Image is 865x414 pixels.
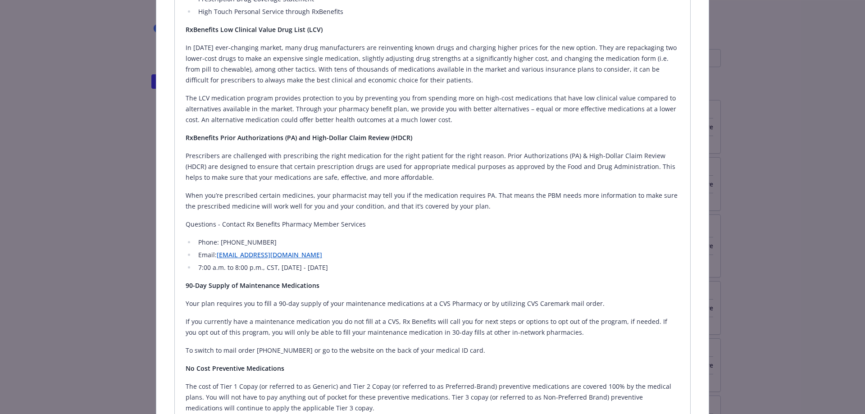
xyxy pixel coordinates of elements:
[217,250,322,259] a: [EMAIL_ADDRESS][DOMAIN_NAME]
[186,345,680,356] p: To switch to mail order [PHONE_NUMBER] or go to the website on the back of your medical ID card.
[196,237,680,248] li: Phone: [PHONE_NUMBER]
[186,316,680,338] p: If you currently have a maintenance medication you do not fill at a CVS, Rx Benefits will call yo...
[186,381,680,414] p: The cost of Tier 1 Copay (or referred to as Generic) and Tier 2 Copay (or referred to as Preferre...
[186,150,680,183] p: Prescribers are challenged with prescribing the right medication for the right patient for the ri...
[186,281,319,290] strong: 90-Day Supply of Maintenance Medications
[186,133,412,142] strong: RxBenefits Prior Authorizations (PA) and High-Dollar Claim Review (HDCR)
[196,262,680,273] li: 7:00 a.m. to 8:00 p.m., CST, [DATE] - [DATE]
[196,250,680,260] li: Email:
[186,93,680,125] p: The LCV medication program provides protection to you by preventing you from spending more on hig...
[186,298,680,309] p: Your plan requires you to fill a 90-day supply of your maintenance medications at a CVS Pharmacy ...
[196,6,680,17] li: High Touch Personal Service through RxBenefits
[186,364,284,373] strong: No Cost Preventive Medications
[186,219,680,230] p: Questions - Contact Rx Benefits Pharmacy Member Services
[186,190,680,212] p: When you’re prescribed certain medicines, your pharmacist may tell you if the medication requires...
[186,25,323,34] strong: RxBenefits Low Clinical Value Drug List (LCV)
[186,42,680,86] p: In [DATE] ever-changing market, many drug manufacturers are reinventing known drugs and charging ...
